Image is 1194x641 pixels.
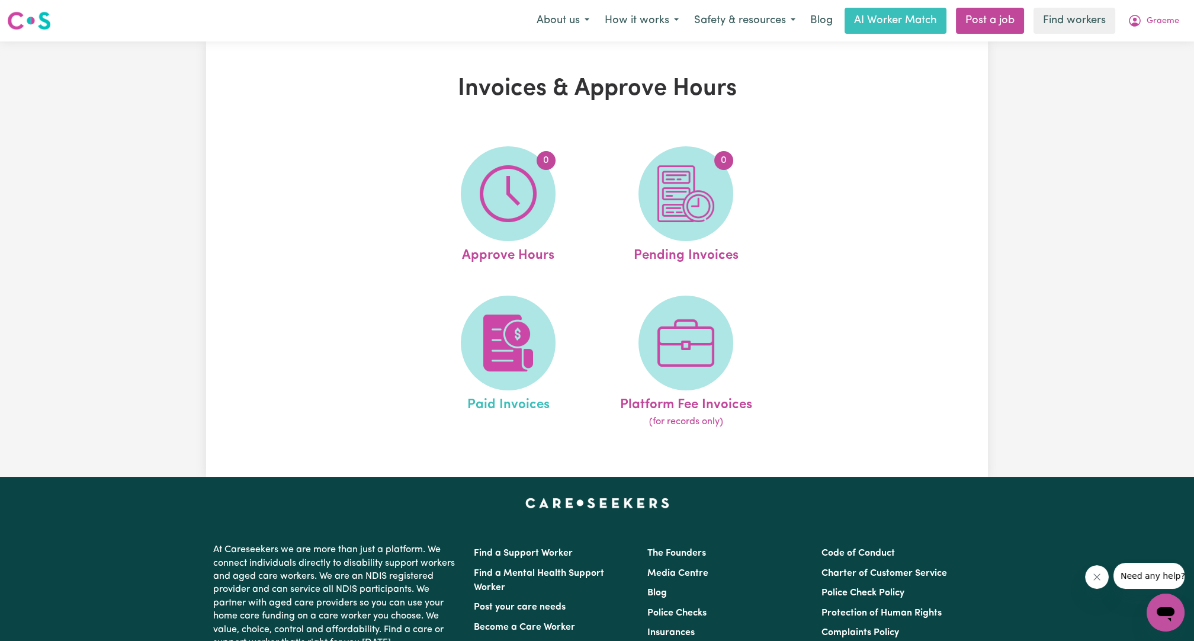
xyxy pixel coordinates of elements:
a: Blog [803,8,840,34]
a: Post a job [956,8,1024,34]
a: Post your care needs [474,602,566,612]
span: 0 [537,151,556,170]
span: Approve Hours [462,241,554,266]
a: Complaints Policy [821,628,899,637]
a: Approve Hours [423,146,593,266]
a: The Founders [647,549,706,558]
a: Media Centre [647,569,708,578]
span: Platform Fee Invoices [620,390,752,415]
span: Need any help? [7,8,72,18]
iframe: Message from company [1113,563,1185,589]
a: Careseekers home page [525,498,669,508]
a: Pending Invoices [601,146,771,266]
a: Police Checks [647,608,707,618]
span: (for records only) [649,415,723,429]
a: Charter of Customer Service [821,569,947,578]
iframe: Button to launch messaging window [1147,594,1185,632]
a: Find workers [1033,8,1115,34]
button: How it works [597,8,686,33]
a: Platform Fee Invoices(for records only) [601,296,771,430]
img: Careseekers logo [7,10,51,31]
iframe: Close message [1085,565,1109,589]
a: Insurances [647,628,695,637]
h1: Invoices & Approve Hours [344,75,850,103]
span: Graeme [1147,15,1179,28]
button: My Account [1120,8,1187,33]
span: 0 [714,151,733,170]
button: Safety & resources [686,8,803,33]
a: Protection of Human Rights [821,608,942,618]
a: AI Worker Match [845,8,946,34]
button: About us [529,8,597,33]
a: Find a Support Worker [474,549,573,558]
a: Careseekers logo [7,7,51,34]
span: Pending Invoices [633,241,738,266]
a: Code of Conduct [821,549,895,558]
a: Police Check Policy [821,588,904,598]
span: Paid Invoices [467,390,549,415]
a: Find a Mental Health Support Worker [474,569,604,592]
a: Paid Invoices [423,296,593,430]
a: Become a Care Worker [474,623,575,632]
a: Blog [647,588,667,598]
